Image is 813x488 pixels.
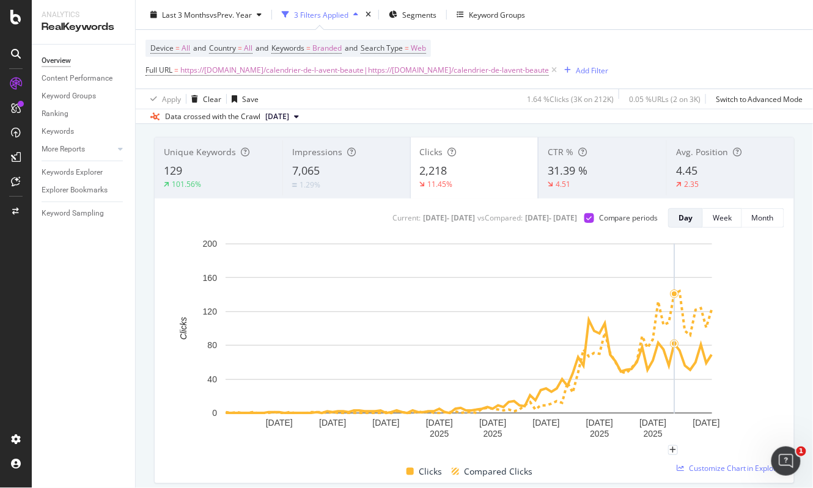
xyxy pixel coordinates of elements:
iframe: Intercom live chat [771,446,801,476]
div: Add Filter [576,65,608,75]
text: 2025 [430,429,449,439]
span: All [182,40,190,57]
span: and [345,43,358,53]
span: Avg. Position [676,146,728,158]
button: Segments [384,5,441,24]
span: https://[DOMAIN_NAME]/calendrier-de-l-avent-beaute|https://[DOMAIN_NAME]/calendrier-de-lavent-beaute [180,62,549,79]
span: CTR % [548,146,573,158]
a: Overview [42,54,127,67]
button: [DATE] [260,109,304,124]
div: Apply [162,93,181,104]
div: Switch to Advanced Mode [716,93,803,104]
span: Clicks [420,146,443,158]
button: Week [703,208,742,228]
div: Analytics [42,10,125,20]
text: [DATE] [373,418,400,428]
span: Customize Chart in Explorer [689,463,784,473]
div: Overview [42,54,71,67]
div: More Reports [42,143,85,156]
div: 0.05 % URLs ( 2 on 3K ) [629,93,701,104]
a: Content Performance [42,72,127,85]
text: [DATE] [266,418,293,428]
span: Unique Keywords [164,146,236,158]
div: 101.56% [172,179,201,189]
button: Month [742,208,784,228]
div: Compare periods [599,213,658,223]
div: Day [679,213,693,223]
a: Customize Chart in Explorer [677,463,784,473]
span: 4.45 [676,163,697,178]
a: Ranking [42,107,127,120]
div: Week [713,213,732,223]
text: [DATE] [639,418,666,428]
text: 80 [207,341,217,351]
div: Keywords [42,125,74,138]
div: 1.29% [300,180,320,190]
button: Day [668,208,703,228]
div: Explorer Bookmarks [42,184,108,197]
div: Keyword Groups [42,90,96,103]
span: 2,218 [420,163,447,178]
button: Apply [145,89,181,109]
span: Compared Clicks [464,464,532,479]
span: All [244,40,252,57]
span: and [193,43,206,53]
span: = [405,43,409,53]
button: 3 Filters Applied [277,5,363,24]
a: Keywords [42,125,127,138]
text: 0 [212,408,217,418]
span: vs Prev. Year [210,9,252,20]
button: Clear [186,89,221,109]
button: Save [227,89,259,109]
span: = [174,65,178,75]
span: and [256,43,268,53]
div: times [363,9,373,21]
div: Clear [203,93,221,104]
text: [DATE] [533,418,560,428]
img: Equal [292,183,297,187]
div: 11.45% [428,179,453,189]
div: RealKeywords [42,20,125,34]
span: Clicks [419,464,442,479]
button: Keyword Groups [452,5,530,24]
span: Impressions [292,146,342,158]
span: = [306,43,311,53]
a: Keywords Explorer [42,166,127,179]
span: Segments [402,9,436,20]
div: Ranking [42,107,68,120]
button: Last 3 MonthsvsPrev. Year [145,5,267,24]
div: plus [668,445,678,455]
div: Content Performance [42,72,112,85]
text: 120 [203,307,218,316]
div: Save [242,93,259,104]
text: 160 [203,273,218,283]
text: [DATE] [426,418,453,428]
span: = [238,43,242,53]
div: 4.51 [556,179,570,189]
text: Clicks [178,317,188,340]
span: Keywords [271,43,304,53]
div: vs Compared : [477,213,523,223]
span: Full URL [145,65,172,75]
button: Switch to Advanced Mode [711,89,803,109]
div: Keyword Groups [469,9,525,20]
span: Country [209,43,236,53]
svg: A chart. [164,238,773,450]
div: [DATE] - [DATE] [525,213,577,223]
div: Keyword Sampling [42,207,104,220]
span: 2025 Oct. 4th [265,111,289,122]
div: Data crossed with the Crawl [165,111,260,122]
div: 1.64 % Clicks ( 3K on 212K ) [527,93,614,104]
a: Explorer Bookmarks [42,184,127,197]
span: Web [411,40,426,57]
span: 7,065 [292,163,320,178]
div: Current: [392,213,421,223]
text: [DATE] [693,418,720,428]
div: Keywords Explorer [42,166,103,179]
div: [DATE] - [DATE] [423,213,475,223]
div: 2.35 [684,179,699,189]
span: 1 [796,446,806,456]
text: 200 [203,239,218,249]
div: 3 Filters Applied [294,9,348,20]
text: 2025 [644,429,663,439]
